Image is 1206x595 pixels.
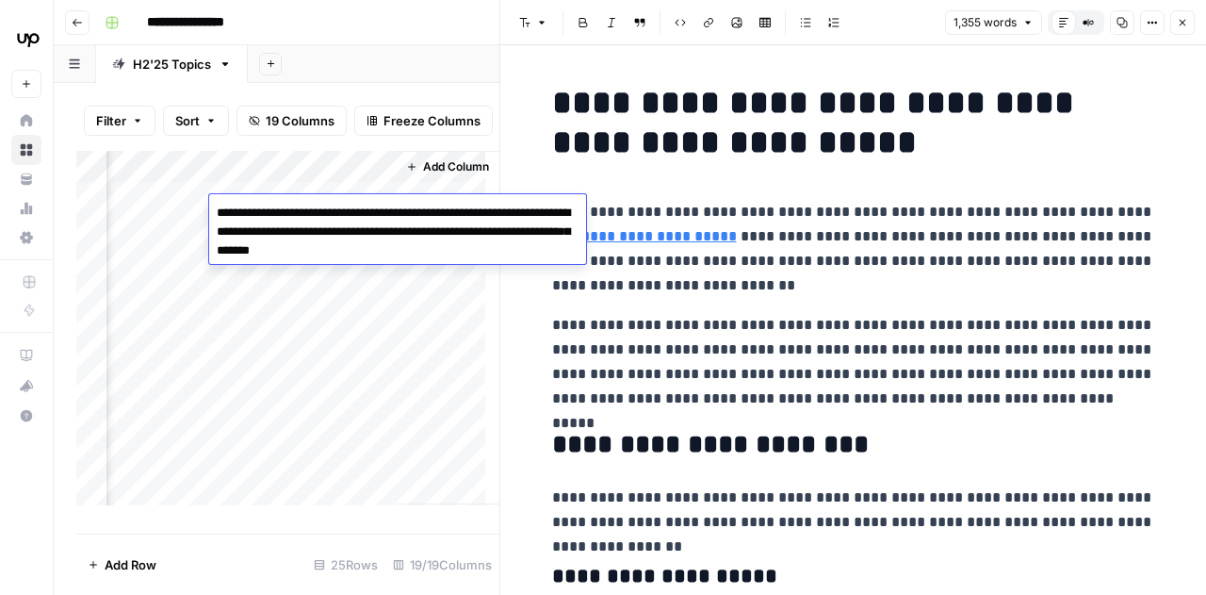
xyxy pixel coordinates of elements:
[383,111,481,130] span: Freeze Columns
[96,111,126,130] span: Filter
[11,22,45,56] img: Upwork Logo
[11,340,41,371] a: AirOps Academy
[953,14,1017,31] span: 1,355 words
[11,223,41,253] a: Settings
[266,111,334,130] span: 19 Columns
[385,550,499,580] div: 19/19 Columns
[11,401,41,431] button: Help + Support
[11,193,41,223] a: Usage
[945,10,1042,35] button: 1,355 words
[84,106,155,136] button: Filter
[11,164,41,194] a: Your Data
[163,106,229,136] button: Sort
[12,372,41,400] div: What's new?
[354,106,493,136] button: Freeze Columns
[11,15,41,62] button: Workspace: Upwork
[76,550,168,580] button: Add Row
[423,158,489,175] span: Add Column
[236,106,347,136] button: 19 Columns
[11,106,41,136] a: Home
[133,55,211,74] div: H2'25 Topics
[96,45,248,83] a: H2'25 Topics
[11,135,41,165] a: Browse
[399,155,497,179] button: Add Column
[105,555,156,574] span: Add Row
[175,111,200,130] span: Sort
[11,371,41,401] button: What's new?
[306,550,385,580] div: 25 Rows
